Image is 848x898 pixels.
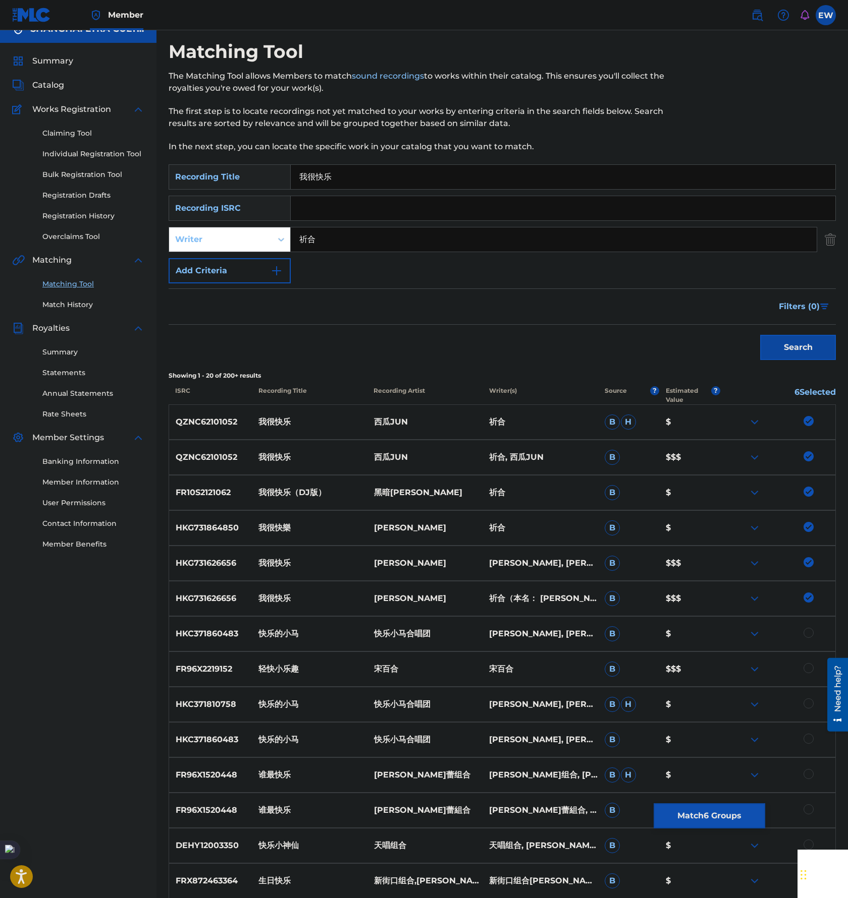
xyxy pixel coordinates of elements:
[252,663,367,675] p: 轻快小乐趣
[605,591,620,606] span: B
[32,55,73,67] span: Summary
[749,557,761,569] img: expand
[749,416,761,428] img: expand
[749,698,761,710] img: expand
[650,386,659,395] span: ?
[367,663,483,675] p: 宋百合
[12,79,64,91] a: CatalogCatalog
[169,734,252,746] p: HKC371860483
[605,803,620,818] span: B
[42,409,144,420] a: Rate Sheets
[659,628,720,640] p: $
[659,875,720,887] p: $
[820,304,829,310] img: filter
[108,9,143,21] span: Member
[367,734,483,746] p: 快乐小马合唱团
[659,734,720,746] p: $
[252,698,367,710] p: 快乐的小马
[483,804,598,816] p: [PERSON_NAME]蕾組合, [PERSON_NAME]得
[252,416,367,428] p: 我很快乐
[42,539,144,550] a: Member Benefits
[252,769,367,781] p: 谁最快乐
[483,451,598,463] p: 祈合, 西瓜JUN
[169,40,308,63] h2: Matching Tool
[804,522,814,532] img: deselect
[42,388,144,399] a: Annual Statements
[483,663,598,675] p: 宋百合
[169,487,252,499] p: FR10S2121062
[659,522,720,534] p: $
[169,840,252,852] p: DEHY12003350
[42,190,144,201] a: Registration Drafts
[804,487,814,497] img: deselect
[749,451,761,463] img: expand
[605,767,620,783] span: B
[169,698,252,710] p: HKC371810758
[132,322,144,334] img: expand
[483,522,598,534] p: 祈合
[483,769,598,781] p: [PERSON_NAME]组合, [PERSON_NAME]得
[367,386,483,404] p: Recording Artist
[605,662,620,677] span: B
[749,522,761,534] img: expand
[12,79,24,91] img: Catalog
[367,592,483,605] p: [PERSON_NAME]
[42,347,144,357] a: Summary
[12,432,24,444] img: Member Settings
[251,386,367,404] p: Recording Title
[32,322,70,334] span: Royalties
[252,804,367,816] p: 谁最快乐
[252,522,367,534] p: 我很快樂
[169,105,682,130] p: The first step is to locate recordings not yet matched to your works by entering criteria in the ...
[252,592,367,605] p: 我很快乐
[749,769,761,781] img: expand
[659,840,720,852] p: $
[804,451,814,461] img: deselect
[798,850,848,898] div: 聊天小组件
[42,128,144,139] a: Claiming Tool
[367,840,483,852] p: 天唱组合
[605,626,620,641] span: B
[175,233,266,246] div: Writer
[169,663,252,675] p: FR96X2219152
[42,279,144,289] a: Matching Tool
[659,416,720,428] p: $
[252,840,367,852] p: 快乐小神仙
[367,557,483,569] p: [PERSON_NAME]
[804,557,814,567] img: deselect
[367,522,483,534] p: [PERSON_NAME]
[483,734,598,746] p: [PERSON_NAME], [PERSON_NAME], [PERSON_NAME]合
[605,520,620,535] span: B
[367,416,483,428] p: 西瓜JUN
[367,628,483,640] p: 快乐小马合唱团
[659,698,720,710] p: $
[42,231,144,242] a: Overclaims Tool
[749,628,761,640] img: expand
[800,10,810,20] div: Notifications
[605,873,620,888] span: B
[169,386,251,404] p: ISRC
[367,698,483,710] p: 快乐小马合唱团
[483,487,598,499] p: 祈合
[367,487,483,499] p: 黑暗[PERSON_NAME]
[605,485,620,500] span: B
[659,663,720,675] p: $$$
[760,335,836,360] button: Search
[42,498,144,508] a: User Permissions
[32,254,72,266] span: Matching
[367,451,483,463] p: 西瓜JUN
[801,860,807,890] div: 拖动
[773,294,836,319] button: Filters (0)
[605,414,620,430] span: B
[12,8,51,22] img: MLC Logo
[12,322,24,334] img: Royalties
[605,697,620,712] span: B
[749,875,761,887] img: expand
[169,141,682,153] p: In the next step, you can locate the specific work in your catalog that you want to match.
[749,487,761,499] img: expand
[621,414,636,430] span: H
[42,211,144,221] a: Registration History
[169,592,252,605] p: HKG731626656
